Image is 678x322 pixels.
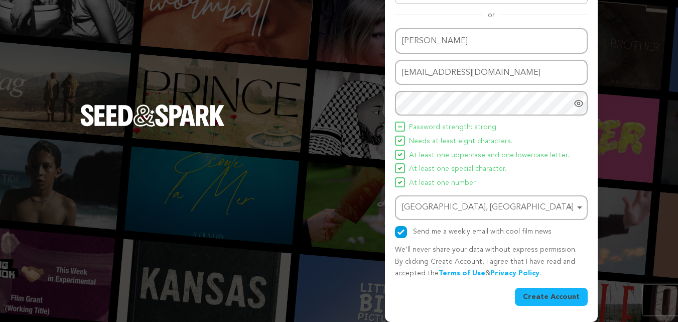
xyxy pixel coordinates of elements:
div: [GEOGRAPHIC_DATA], [GEOGRAPHIC_DATA] [402,200,575,215]
span: At least one special character. [409,163,506,175]
input: Email address [395,60,588,85]
span: Password strength: strong [409,122,496,134]
img: Seed&Spark Icon [398,139,402,143]
a: Seed&Spark Homepage [80,104,225,147]
span: or [482,10,501,20]
img: Seed&Spark Icon [398,153,402,157]
button: Remove item: 'ChIJL_P_CXMEDTkRw0ZdG-0GVvw' [565,202,575,212]
button: Create Account [515,288,588,306]
img: Seed&Spark Icon [398,166,402,170]
input: Name [395,28,588,54]
a: Privacy Policy [490,270,539,277]
span: Needs at least eight characters. [409,136,512,148]
span: At least one uppercase and one lowercase letter. [409,150,569,162]
a: Show password as plain text. Warning: this will display your password on the screen. [574,98,584,109]
img: Seed&Spark Icon [398,125,402,129]
span: At least one number. [409,177,477,189]
img: Seed&Spark Logo [80,104,225,127]
img: Seed&Spark Icon [398,180,402,184]
label: Send me a weekly email with cool film news [413,228,552,235]
a: Terms of Use [439,270,485,277]
p: We’ll never share your data without express permission. By clicking Create Account, I agree that ... [395,244,588,280]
